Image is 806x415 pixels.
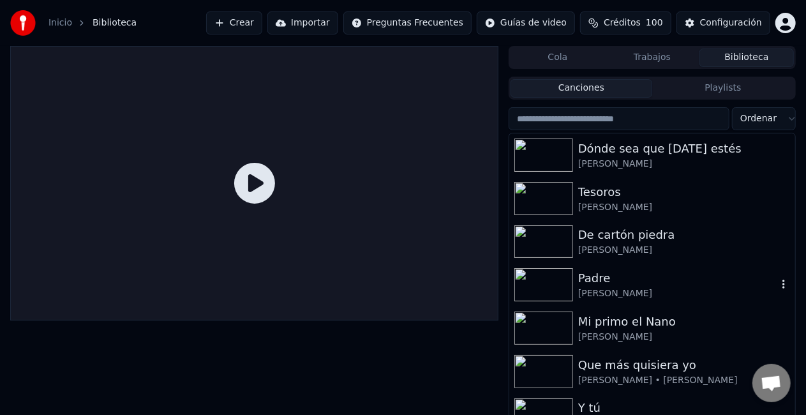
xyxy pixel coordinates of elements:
div: Padre [578,269,777,287]
button: Importar [267,11,338,34]
div: Mi primo el Nano [578,313,790,331]
div: [PERSON_NAME] [578,201,790,214]
img: youka [10,10,36,36]
button: Configuración [676,11,770,34]
button: Trabajos [605,49,699,67]
div: Chat abierto [752,364,791,402]
nav: breadcrumb [49,17,137,29]
span: 100 [646,17,663,29]
div: Tesoros [578,183,790,201]
div: [PERSON_NAME] [578,244,790,257]
button: Cola [511,49,605,67]
div: [PERSON_NAME] [578,287,777,300]
div: [PERSON_NAME] [578,158,790,170]
button: Preguntas Frecuentes [343,11,472,34]
button: Biblioteca [699,49,794,67]
button: Playlists [652,79,794,98]
button: Créditos100 [580,11,671,34]
div: Que más quisiera yo [578,356,790,374]
div: [PERSON_NAME] • [PERSON_NAME] [578,374,790,387]
a: Inicio [49,17,72,29]
span: Ordenar [740,112,777,125]
span: Créditos [604,17,641,29]
div: [PERSON_NAME] [578,331,790,343]
button: Guías de video [477,11,575,34]
div: Configuración [700,17,762,29]
div: De cartón piedra [578,226,790,244]
span: Biblioteca [93,17,137,29]
button: Canciones [511,79,652,98]
button: Crear [206,11,262,34]
div: Dónde sea que [DATE] estés [578,140,790,158]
